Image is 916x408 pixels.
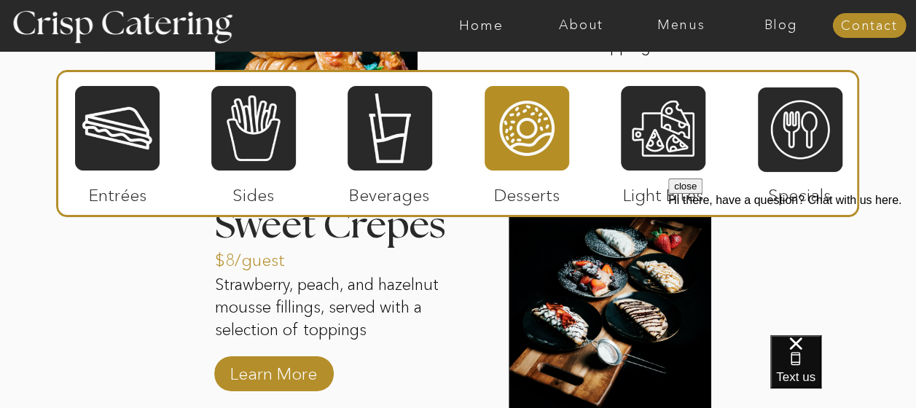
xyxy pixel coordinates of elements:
[731,18,831,33] a: Blog
[517,66,614,109] a: Learn More
[832,19,906,34] a: Contact
[531,18,631,33] a: About
[225,349,322,391] a: Learn More
[479,170,576,213] p: Desserts
[668,178,916,353] iframe: podium webchat widget prompt
[615,170,712,213] p: Light Bites
[341,170,438,213] p: Beverages
[215,235,312,278] a: $8/guest
[631,18,731,33] a: Menus
[215,207,483,245] h3: Sweet Crepes
[431,18,531,33] a: Home
[751,170,848,213] p: Specials
[770,335,916,408] iframe: podium webchat widget bubble
[205,170,302,213] p: Sides
[215,274,454,344] p: Strawberry, peach, and hazelnut mousse fillings, served with a selection of toppings
[69,170,166,213] p: Entrées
